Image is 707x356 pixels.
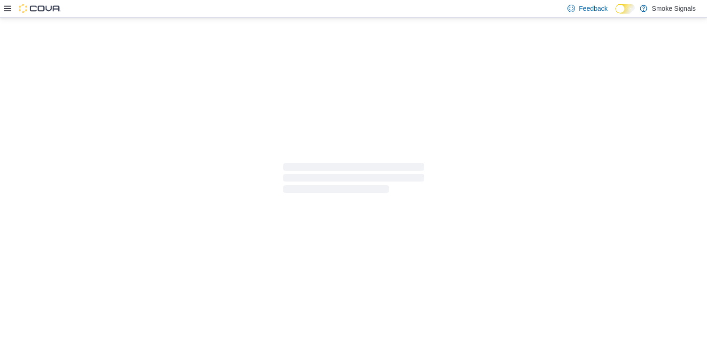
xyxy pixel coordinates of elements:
span: Feedback [579,4,607,13]
p: Smoke Signals [652,3,696,14]
span: Loading [283,165,424,195]
img: Cova [19,4,61,13]
input: Dark Mode [615,4,635,14]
